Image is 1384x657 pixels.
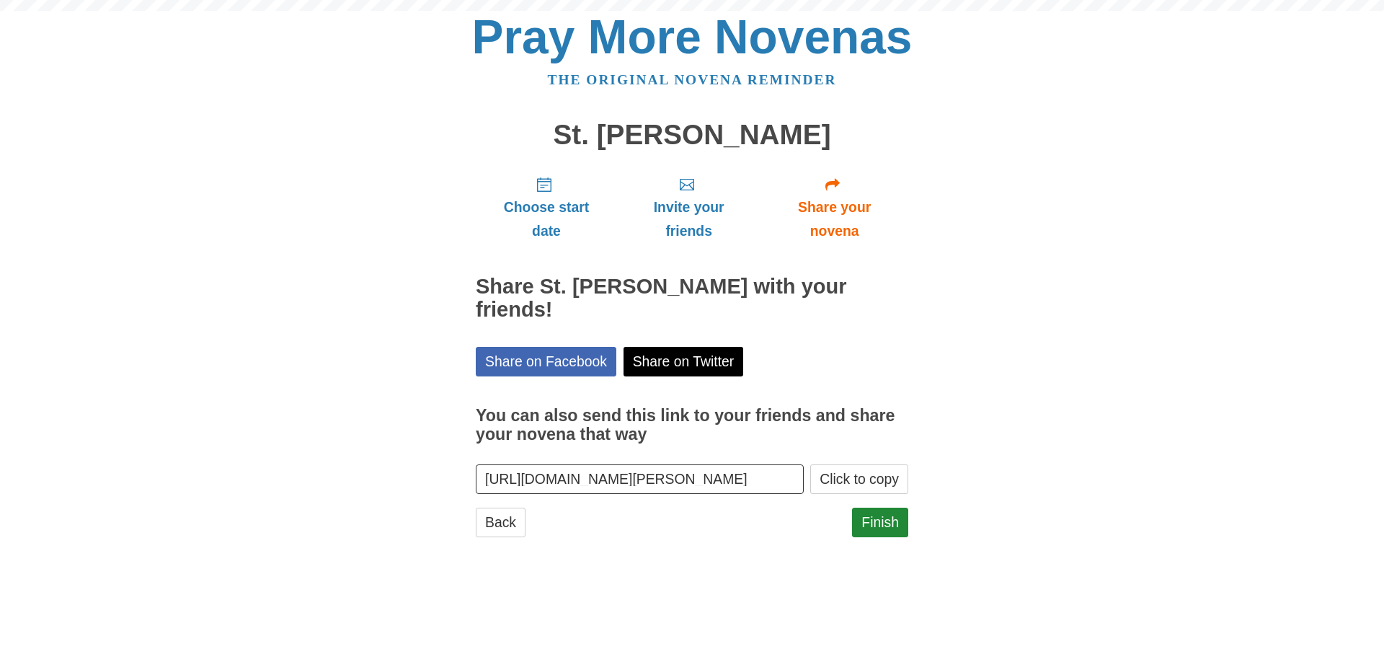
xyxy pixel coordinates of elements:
[548,72,837,87] a: The original novena reminder
[760,164,908,250] a: Share your novena
[490,195,603,243] span: Choose start date
[476,508,525,537] a: Back
[775,195,894,243] span: Share your novena
[472,10,913,63] a: Pray More Novenas
[810,464,908,494] button: Click to copy
[476,407,908,444] h3: You can also send this link to your friends and share your novena that way
[631,195,746,243] span: Invite your friends
[852,508,908,537] a: Finish
[476,164,617,250] a: Choose start date
[476,275,908,322] h2: Share St. [PERSON_NAME] with your friends!
[476,347,616,376] a: Share on Facebook
[476,120,908,151] h1: St. [PERSON_NAME]
[624,347,744,376] a: Share on Twitter
[617,164,760,250] a: Invite your friends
